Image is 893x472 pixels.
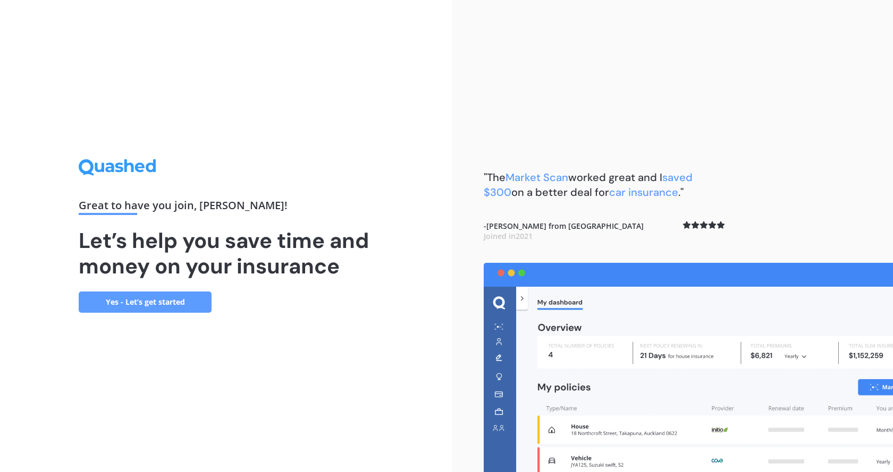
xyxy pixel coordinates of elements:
[79,291,212,313] a: Yes - Let’s get started
[484,170,693,199] b: "The worked great and I on a better deal for ."
[79,200,373,215] div: Great to have you join , [PERSON_NAME] !
[79,228,373,279] h1: Let’s help you save time and money on your insurance
[506,170,568,184] span: Market Scan
[609,185,678,199] span: car insurance
[484,263,893,472] img: dashboard.webp
[484,231,533,241] span: Joined in 2021
[484,221,644,242] b: - [PERSON_NAME] from [GEOGRAPHIC_DATA]
[484,170,693,199] span: saved $300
